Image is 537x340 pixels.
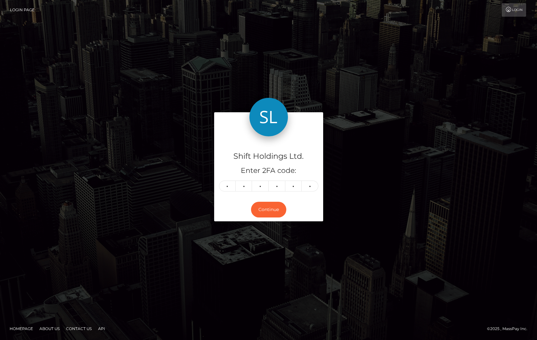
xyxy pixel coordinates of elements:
[249,98,288,136] img: Shift Holdings Ltd.
[219,166,318,176] h5: Enter 2FA code:
[219,151,318,162] h4: Shift Holdings Ltd.
[251,202,286,217] button: Continue
[96,324,108,334] a: API
[7,324,36,334] a: Homepage
[37,324,62,334] a: About Us
[63,324,94,334] a: Contact Us
[10,3,35,17] a: Login Page
[502,3,526,17] a: Login
[487,325,532,332] div: © 2025 , MassPay Inc.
